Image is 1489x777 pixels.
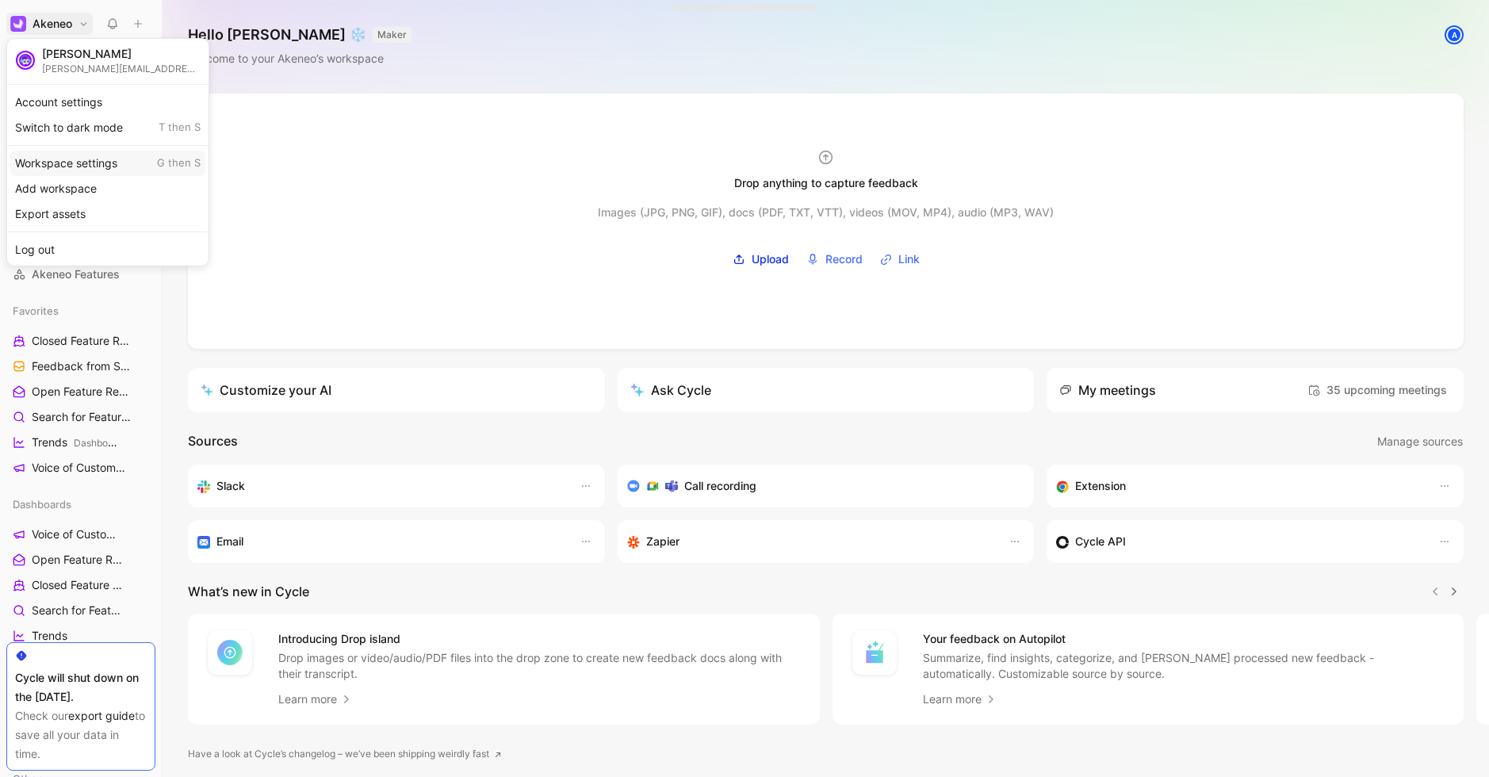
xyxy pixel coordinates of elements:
div: Export assets [10,201,205,227]
span: T then S [159,121,201,135]
div: Log out [10,237,205,262]
div: Switch to dark mode [10,115,205,140]
div: [PERSON_NAME] [42,47,201,61]
div: [PERSON_NAME][EMAIL_ADDRESS][DOMAIN_NAME] [42,63,201,75]
span: G then S [157,156,201,170]
div: Account settings [10,90,205,115]
div: Add workspace [10,176,205,201]
img: avatar [17,52,33,68]
div: Workspace settings [10,151,205,176]
div: AkeneoAkeneo [6,38,209,266]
